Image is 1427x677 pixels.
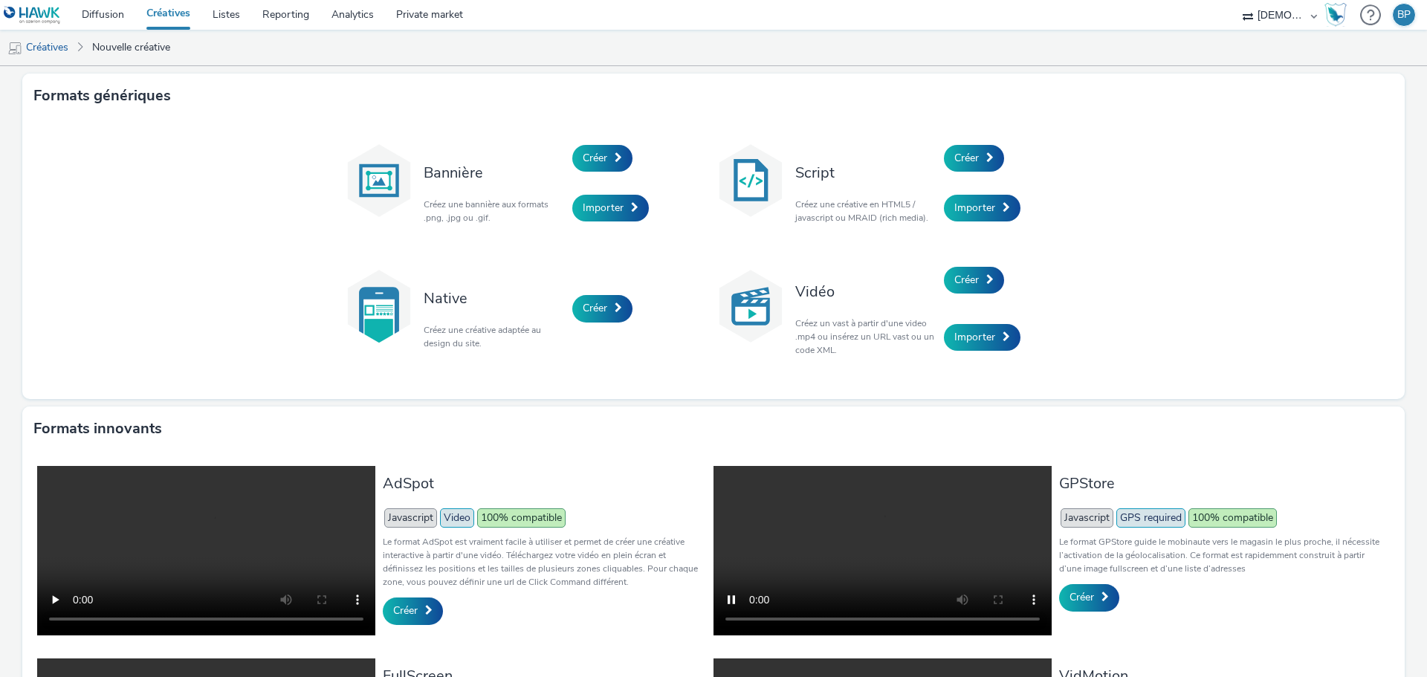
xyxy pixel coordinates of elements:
[795,282,936,302] h3: Vidéo
[795,317,936,357] p: Créez un vast à partir d'une video .mp4 ou insérez un URL vast ou un code XML.
[33,85,171,107] h3: Formats génériques
[713,143,788,218] img: code.svg
[795,163,936,183] h3: Script
[424,198,565,224] p: Créez une bannière aux formats .png, .jpg ou .gif.
[583,201,624,215] span: Importer
[944,324,1020,351] a: Importer
[572,195,649,221] a: Importer
[795,198,936,224] p: Créez une créative en HTML5 / javascript ou MRAID (rich media).
[1059,535,1382,575] p: Le format GPStore guide le mobinaute vers le magasin le plus proche, il nécessite l’activation de...
[572,145,632,172] a: Créer
[342,269,416,343] img: native.svg
[440,508,474,528] span: Video
[944,267,1004,294] a: Créer
[424,288,565,308] h3: Native
[1061,508,1113,528] span: Javascript
[424,323,565,350] p: Créez une créative adaptée au design du site.
[384,508,437,528] span: Javascript
[954,273,979,287] span: Créer
[85,30,178,65] a: Nouvelle créative
[1188,508,1277,528] span: 100% compatible
[1059,473,1382,493] h3: GPStore
[572,295,632,322] a: Créer
[1070,590,1094,604] span: Créer
[583,151,607,165] span: Créer
[1397,4,1411,26] div: BP
[424,163,565,183] h3: Bannière
[954,151,979,165] span: Créer
[1324,3,1353,27] a: Hawk Academy
[7,41,22,56] img: mobile
[944,145,1004,172] a: Créer
[713,269,788,343] img: video.svg
[1059,584,1119,611] a: Créer
[383,473,706,493] h3: AdSpot
[342,143,416,218] img: banner.svg
[1324,3,1347,27] img: Hawk Academy
[393,603,418,618] span: Créer
[383,597,443,624] a: Créer
[954,330,995,344] span: Importer
[4,6,61,25] img: undefined Logo
[944,195,1020,221] a: Importer
[954,201,995,215] span: Importer
[33,418,162,440] h3: Formats innovants
[477,508,566,528] span: 100% compatible
[383,535,706,589] p: Le format AdSpot est vraiment facile à utiliser et permet de créer une créative interactive à par...
[583,301,607,315] span: Créer
[1116,508,1185,528] span: GPS required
